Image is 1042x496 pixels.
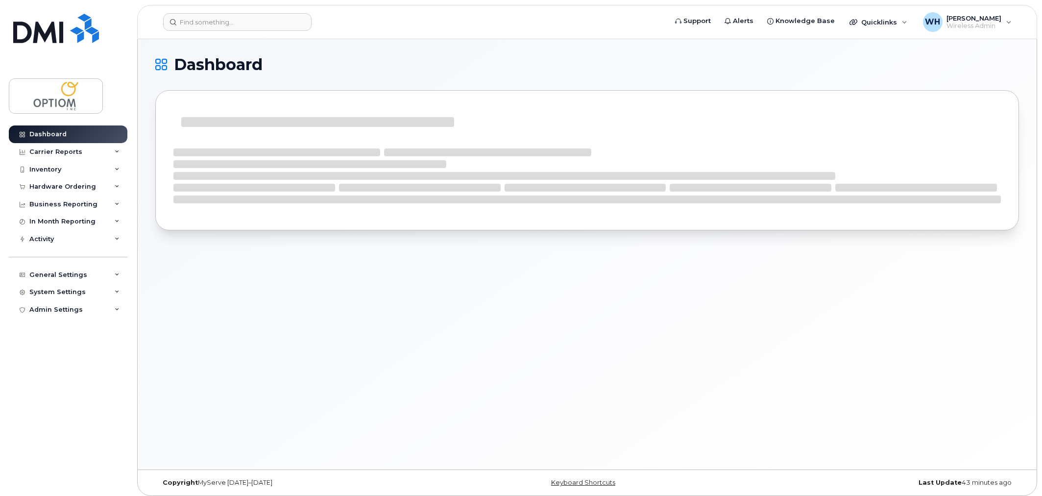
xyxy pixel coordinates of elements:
[174,57,263,72] span: Dashboard
[163,479,198,486] strong: Copyright
[155,479,443,487] div: MyServe [DATE]–[DATE]
[731,479,1019,487] div: 43 minutes ago
[551,479,615,486] a: Keyboard Shortcuts
[919,479,962,486] strong: Last Update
